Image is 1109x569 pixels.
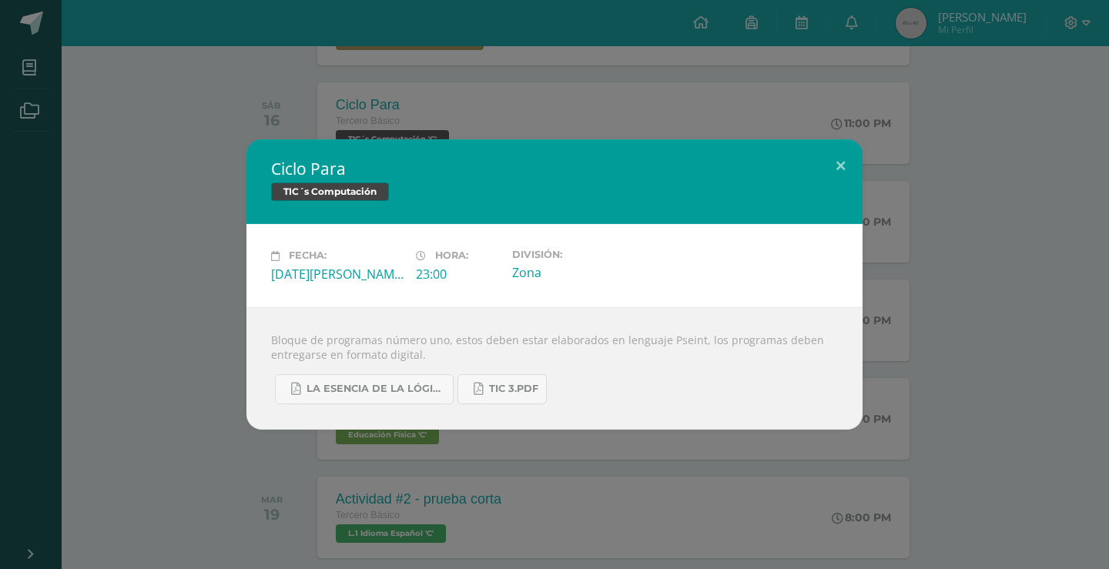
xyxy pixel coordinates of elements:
[435,250,468,262] span: Hora:
[246,307,863,430] div: Bloque de programas número uno, estos deben estar elaborados en lenguaje Pseint, los programas de...
[416,266,500,283] div: 23:00
[457,374,547,404] a: Tic 3.pdf
[275,374,454,404] a: La Esencia de la Lógica de Programación - [PERSON_NAME] - 1ra Edición.pdf
[271,266,404,283] div: [DATE][PERSON_NAME]
[289,250,327,262] span: Fecha:
[819,139,863,192] button: Close (Esc)
[271,158,838,179] h2: Ciclo Para
[512,249,645,260] label: División:
[271,182,389,201] span: TIC´s Computación
[512,264,645,281] div: Zona
[307,383,445,395] span: La Esencia de la Lógica de Programación - [PERSON_NAME] - 1ra Edición.pdf
[489,383,538,395] span: Tic 3.pdf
